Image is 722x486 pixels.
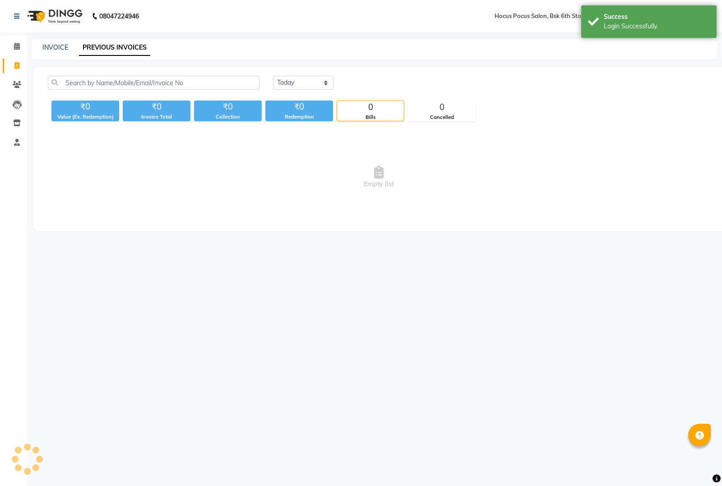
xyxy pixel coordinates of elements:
[123,113,190,121] div: Invoice Total
[337,101,404,114] div: 0
[408,114,475,121] div: Cancelled
[48,132,710,222] span: Empty list
[265,113,333,121] div: Redemption
[42,43,68,51] a: INVOICE
[604,22,710,31] div: Login Successfully.
[48,76,259,90] input: Search by Name/Mobile/Email/Invoice No
[51,113,119,121] div: Value (Ex. Redemption)
[79,40,150,56] a: PREVIOUS INVOICES
[51,101,119,113] div: ₹0
[604,12,710,22] div: Success
[194,101,262,113] div: ₹0
[99,4,139,29] b: 08047224946
[408,101,475,114] div: 0
[23,4,85,29] img: logo
[265,101,333,113] div: ₹0
[337,114,404,121] div: Bills
[194,113,262,121] div: Collection
[123,101,190,113] div: ₹0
